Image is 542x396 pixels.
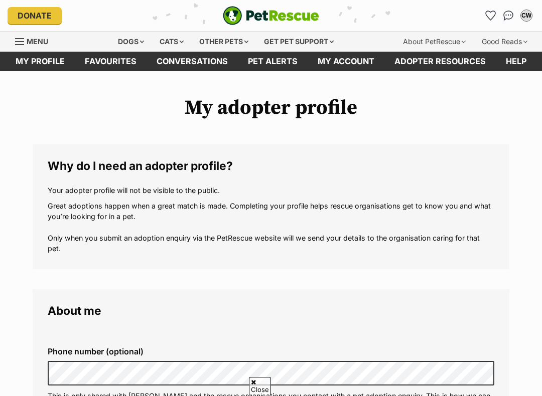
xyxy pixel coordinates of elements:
div: Dogs [111,32,151,52]
a: Adopter resources [384,52,496,71]
p: Great adoptions happen when a great match is made. Completing your profile helps rescue organisat... [48,201,494,254]
legend: About me [48,304,494,317]
h1: My adopter profile [33,96,509,119]
legend: Why do I need an adopter profile? [48,159,494,172]
a: Favourites [75,52,147,71]
div: CW [521,11,531,21]
label: Phone number (optional) [48,347,494,356]
ul: Account quick links [482,8,534,24]
a: Donate [8,7,62,24]
a: Favourites [482,8,498,24]
fieldset: Why do I need an adopter profile? [33,144,509,269]
a: Menu [15,32,55,50]
a: Help [496,52,536,71]
span: Close [249,377,271,394]
p: Your adopter profile will not be visible to the public. [48,185,494,195]
div: Get pet support [257,32,341,52]
a: My profile [6,52,75,71]
img: chat-41dd97257d64d25036548639549fe6c8038ab92f7586957e7f3b1b290dea8141.svg [503,11,514,21]
a: PetRescue [223,6,319,25]
span: Menu [27,37,48,46]
div: About PetRescue [396,32,473,52]
div: Good Reads [475,32,534,52]
a: conversations [147,52,238,71]
div: Other pets [192,32,255,52]
div: Cats [153,32,191,52]
a: My account [308,52,384,71]
button: My account [518,8,534,24]
a: Pet alerts [238,52,308,71]
img: logo-e224e6f780fb5917bec1dbf3a21bbac754714ae5b6737aabdf751b685950b380.svg [223,6,319,25]
a: Conversations [500,8,516,24]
